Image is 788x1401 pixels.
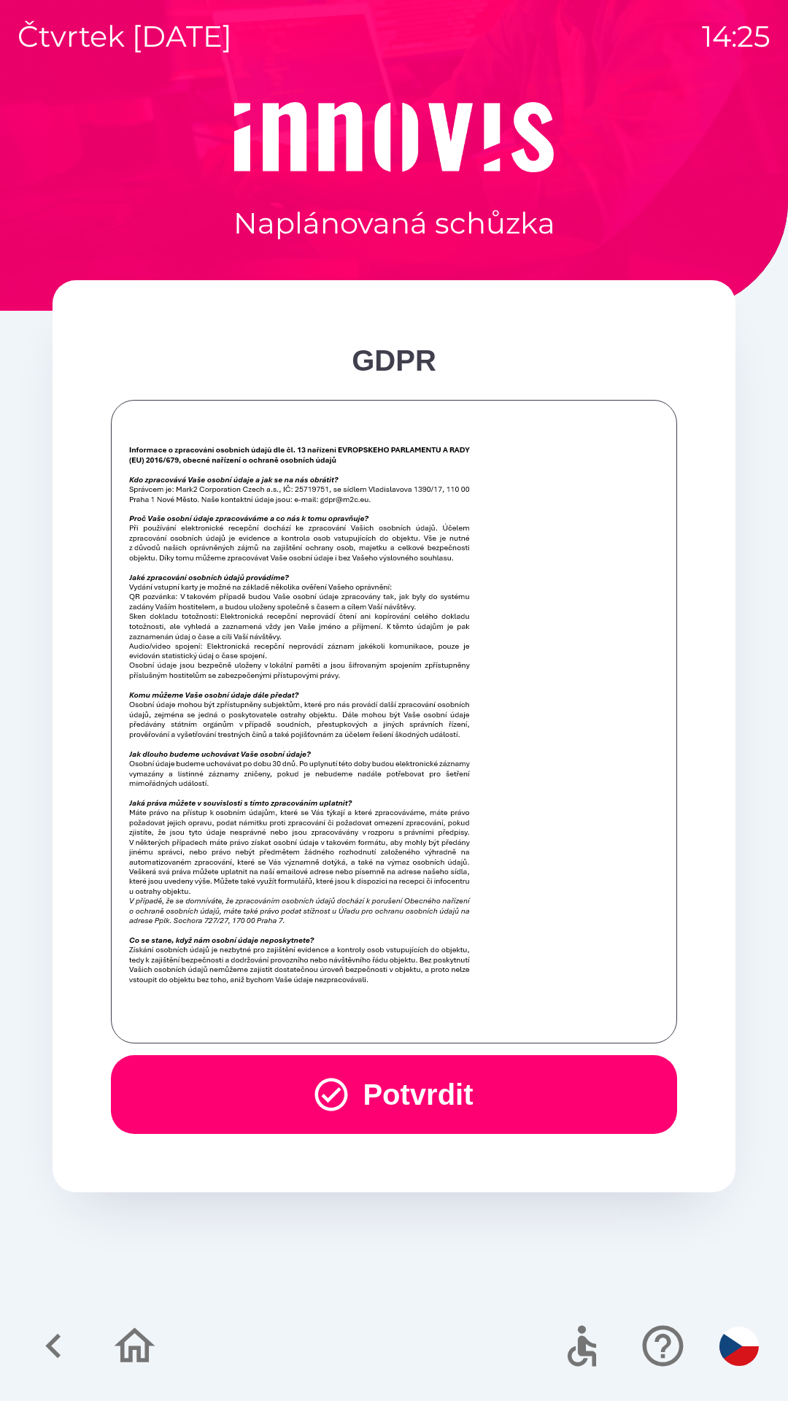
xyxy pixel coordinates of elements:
img: cs flag [719,1327,759,1366]
img: Logo [53,102,735,172]
div: GDPR [111,339,677,382]
p: Naplánovaná schůzka [233,201,555,245]
p: 14:25 [702,15,770,58]
p: čtvrtek [DATE] [18,15,232,58]
button: Potvrdit [111,1055,677,1134]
